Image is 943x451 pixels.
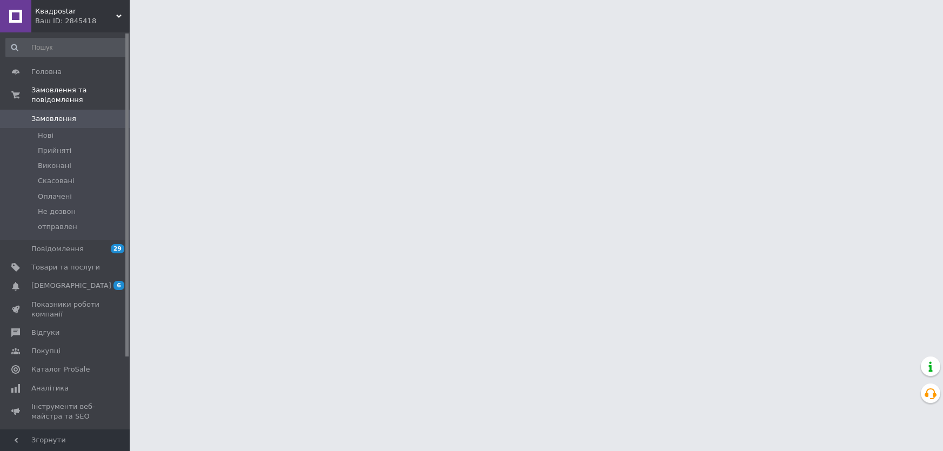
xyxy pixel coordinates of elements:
[31,85,130,105] span: Замовлення та повідомлення
[31,67,62,77] span: Головна
[31,402,100,421] span: Інструменти веб-майстра та SEO
[35,16,130,26] div: Ваш ID: 2845418
[111,244,124,253] span: 29
[38,176,75,186] span: Скасовані
[38,161,71,171] span: Виконані
[38,207,76,217] span: Не дозвон
[31,114,76,124] span: Замовлення
[31,328,59,338] span: Відгуки
[31,365,90,374] span: Каталог ProSale
[35,6,116,16] span: Квадроstar
[38,222,77,232] span: отправлен
[38,146,71,156] span: Прийняті
[31,262,100,272] span: Товари та послуги
[31,281,111,291] span: [DEMOGRAPHIC_DATA]
[31,300,100,319] span: Показники роботи компанії
[31,244,84,254] span: Повідомлення
[38,131,53,140] span: Нові
[113,281,124,290] span: 6
[5,38,127,57] input: Пошук
[31,383,69,393] span: Аналітика
[31,346,61,356] span: Покупці
[38,192,72,201] span: Оплачені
